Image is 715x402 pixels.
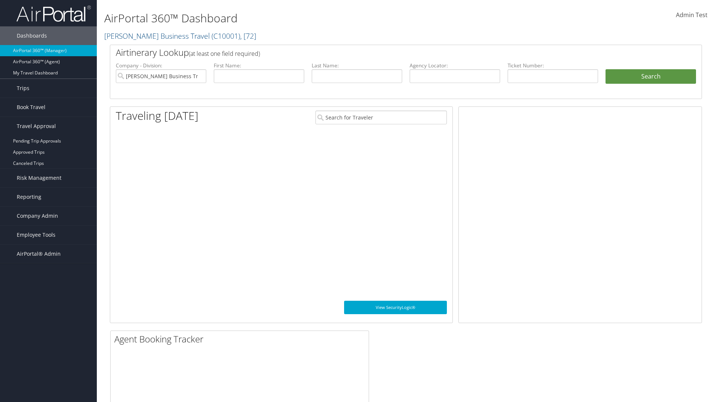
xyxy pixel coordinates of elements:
a: [PERSON_NAME] Business Travel [104,31,256,41]
a: View SecurityLogic® [344,301,447,314]
span: ( C10001 ) [212,31,240,41]
label: Agency Locator: [410,62,500,69]
h2: Airtinerary Lookup [116,46,647,59]
a: Admin Test [676,4,708,27]
img: airportal-logo.png [16,5,91,22]
span: Company Admin [17,207,58,225]
label: Company - Division: [116,62,206,69]
span: Travel Approval [17,117,56,135]
h1: Traveling [DATE] [116,108,198,124]
span: Risk Management [17,169,61,187]
h2: Agent Booking Tracker [114,333,369,345]
h1: AirPortal 360™ Dashboard [104,10,506,26]
span: Reporting [17,188,41,206]
label: Ticket Number: [508,62,598,69]
label: Last Name: [312,62,402,69]
span: Dashboards [17,26,47,45]
span: AirPortal® Admin [17,245,61,263]
span: , [ 72 ] [240,31,256,41]
span: Employee Tools [17,226,55,244]
button: Search [606,69,696,84]
span: (at least one field required) [189,50,260,58]
span: Trips [17,79,29,98]
span: Admin Test [676,11,708,19]
label: First Name: [214,62,304,69]
input: Search for Traveler [315,111,447,124]
span: Book Travel [17,98,45,117]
